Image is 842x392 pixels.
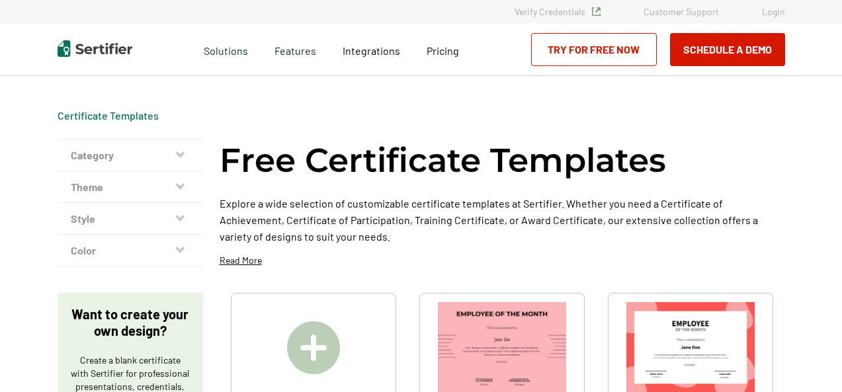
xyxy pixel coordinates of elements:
button: Style [58,203,203,235]
span: Integrations [343,44,400,57]
button: Category [58,139,203,171]
a: Certificate Templates [58,109,159,122]
a: Verify Credentials [515,6,601,17]
a: Integrations [343,41,400,58]
a: Try for Free Now [531,33,657,66]
p: Explore a wide selection of customizable certificate templates at Sertifier. Whether you need a C... [220,195,785,245]
h1: Free Certificate Templates [220,139,666,182]
p: Want to create your own design? [71,306,190,339]
img: Sertifier | Digital Credentialing Platform [58,40,132,57]
a: Customer Support [644,6,719,17]
p: Read More [220,254,262,267]
img: Create A Blank Certificate [287,321,340,374]
button: Theme [58,171,203,203]
a: Login [762,6,785,17]
img: Verified [592,7,601,16]
span: Features [274,41,316,58]
button: Color [58,235,203,266]
a: Pricing [427,41,459,58]
span: Pricing [427,44,459,57]
span: Solutions [204,41,248,58]
div: Breadcrumb [58,109,159,122]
